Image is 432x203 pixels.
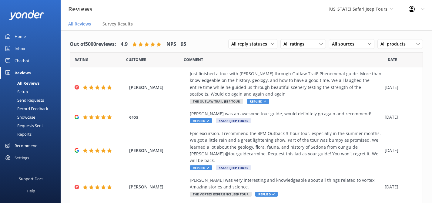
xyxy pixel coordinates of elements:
h4: Out of 5000 reviews: [70,40,116,48]
div: Help [27,185,35,197]
div: Just finished a tour with [PERSON_NAME] through Outlaw Trail! Phenomenal guide. More than knowled... [190,70,382,98]
span: All reply statuses [231,41,271,47]
div: Home [15,30,26,42]
a: Record Feedback [4,104,61,113]
a: Setup [4,87,61,96]
div: Reports [4,130,32,138]
span: The Outlaw Trail Jeep Tour [190,99,243,104]
h4: 95 [181,40,186,48]
h4: NPS [166,40,176,48]
span: The Vortex Experience Jeep Tour [190,192,252,197]
div: [DATE] [385,114,415,120]
span: [US_STATE] Safari Jeep Tours [329,6,387,12]
div: [PERSON_NAME] was very interesting and knowledgeable about all things related to vortex. Amazing ... [190,177,382,191]
span: Date [388,57,397,63]
div: Inbox [15,42,25,55]
span: Replied [190,118,212,123]
span: [PERSON_NAME] [129,84,187,91]
a: Requests Sent [4,121,61,130]
span: Date [75,57,89,63]
div: Setup [4,87,28,96]
h4: 4.9 [121,40,128,48]
div: Requests Sent [4,121,43,130]
span: Replied [247,99,269,104]
a: Send Requests [4,96,61,104]
h3: Reviews [68,4,92,14]
img: yonder-white-logo.png [9,10,44,20]
span: [PERSON_NAME] [129,184,187,190]
span: Replied [255,192,278,197]
div: [DATE] [385,184,415,190]
span: Safari Jeep Tours [216,165,251,170]
div: Chatbot [15,55,29,67]
span: All sources [332,41,358,47]
div: Send Requests [4,96,44,104]
div: [PERSON_NAME] was an awesome tour guide, would definitely go again and recommend!! [190,110,382,117]
div: Reviews [15,67,31,79]
div: Recommend [15,140,38,152]
div: Settings [15,152,29,164]
a: All Reviews [4,79,61,87]
div: [DATE] [385,84,415,91]
div: Showcase [4,113,35,121]
a: Reports [4,130,61,138]
span: Question [184,57,203,63]
div: Epic excursion. I recommend the 4PM Outback 3-hour tour, especially in the summer months. We got ... [190,130,382,164]
span: Survey Results [102,21,133,27]
span: [PERSON_NAME] [129,147,187,154]
span: All Reviews [68,21,91,27]
div: All Reviews [4,79,39,87]
a: Showcase [4,113,61,121]
span: Date [126,57,146,63]
div: [DATE] [385,147,415,154]
span: Safari Jeep Tours [216,118,251,123]
span: All products [380,41,409,47]
span: All ratings [283,41,308,47]
span: eros [129,114,187,120]
span: Replied [190,165,212,170]
div: Record Feedback [4,104,48,113]
div: Support Docs [19,173,43,185]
